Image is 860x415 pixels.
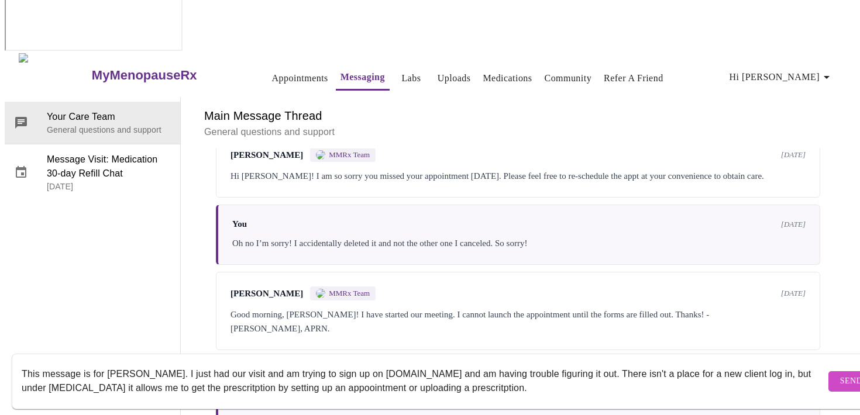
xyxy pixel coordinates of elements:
h6: Main Message Thread [204,106,832,125]
a: Labs [401,70,421,87]
span: [PERSON_NAME] [231,289,303,299]
span: Message Visit: Medication 30-day Refill Chat [47,153,171,181]
a: Community [545,70,592,87]
button: Hi [PERSON_NAME] [725,65,838,89]
button: Messaging [336,65,390,91]
div: Oh no I’m sorry! I accidentally deleted it and not the other one I canceled. So sorry! [232,236,806,250]
p: General questions and support [47,124,171,136]
button: Appointments [267,67,333,90]
h3: MyMenopauseRx [92,68,197,83]
p: General questions and support [204,125,832,139]
a: Uploads [438,70,471,87]
button: Uploads [433,67,476,90]
span: Your Care Team [47,110,171,124]
a: Medications [483,70,532,87]
button: Refer a Friend [599,67,668,90]
span: MMRx Team [329,289,370,298]
div: Your Care TeamGeneral questions and support [5,102,180,144]
button: Medications [478,67,536,90]
img: MMRX [316,150,325,160]
span: Hi [PERSON_NAME] [730,69,834,85]
span: MMRx Team [329,150,370,160]
span: [DATE] [781,150,806,160]
img: MyMenopauseRx Logo [19,53,90,97]
button: Labs [393,67,430,90]
div: Message Visit: Medication 30-day Refill Chat[DATE] [5,144,180,200]
span: You [232,219,247,229]
span: [PERSON_NAME] [231,150,303,160]
img: MMRX [316,289,325,298]
div: Good morning, [PERSON_NAME]! I have started our meeting. I cannot launch the appointment until th... [231,307,806,336]
a: Messaging [340,69,385,85]
span: [DATE] [781,289,806,298]
span: [DATE] [781,220,806,229]
a: Refer a Friend [604,70,663,87]
a: MyMenopauseRx [90,55,243,96]
textarea: Send a message about your appointment [22,362,825,400]
div: Hi [PERSON_NAME]! I am so sorry you missed your appointment [DATE]. Please feel free to re-schedu... [231,169,806,183]
p: [DATE] [47,181,171,192]
a: Appointments [272,70,328,87]
button: Community [540,67,597,90]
